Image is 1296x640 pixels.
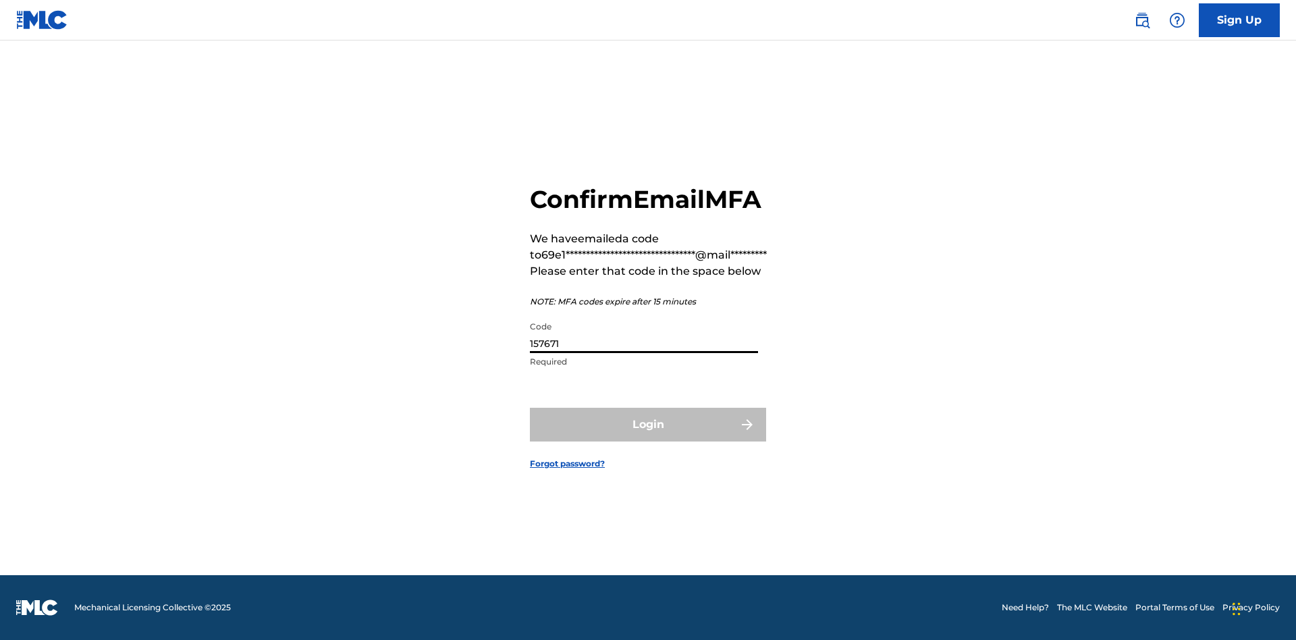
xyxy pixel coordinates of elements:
[530,458,605,470] a: Forgot password?
[1169,12,1185,28] img: help
[1135,602,1214,614] a: Portal Terms of Use
[1057,602,1127,614] a: The MLC Website
[530,296,767,308] p: NOTE: MFA codes expire after 15 minutes
[16,10,68,30] img: MLC Logo
[74,602,231,614] span: Mechanical Licensing Collective © 2025
[530,184,767,215] h2: Confirm Email MFA
[1233,589,1241,629] div: Drag
[16,599,58,616] img: logo
[1002,602,1049,614] a: Need Help?
[1134,12,1150,28] img: search
[1199,3,1280,37] a: Sign Up
[530,263,767,279] p: Please enter that code in the space below
[1129,7,1156,34] a: Public Search
[1164,7,1191,34] div: Help
[1222,602,1280,614] a: Privacy Policy
[530,356,758,368] p: Required
[1228,575,1296,640] iframe: Chat Widget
